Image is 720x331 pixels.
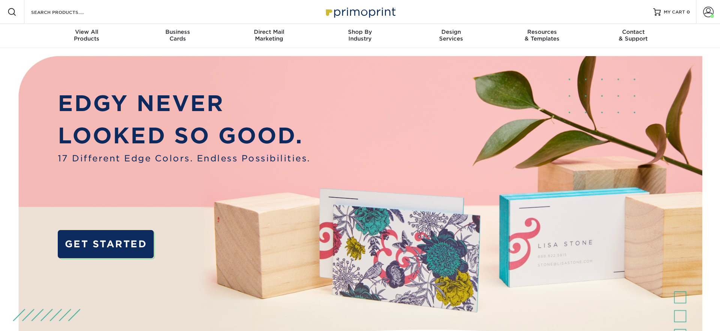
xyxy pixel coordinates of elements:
span: Shop By [315,29,406,35]
a: GET STARTED [58,230,154,259]
span: 0 [687,9,690,15]
div: Marketing [223,29,315,42]
a: Resources& Templates [496,24,588,48]
span: Business [132,29,223,35]
div: Industry [315,29,406,42]
p: EDGY NEVER [58,87,310,120]
span: Resources [496,29,588,35]
div: Services [405,29,496,42]
span: 17 Different Edge Colors. Endless Possibilities. [58,152,310,165]
span: Direct Mail [223,29,315,35]
div: Products [41,29,132,42]
a: BusinessCards [132,24,223,48]
a: Direct MailMarketing [223,24,315,48]
div: & Support [588,29,679,42]
span: Design [405,29,496,35]
span: MY CART [664,9,685,15]
span: Contact [588,29,679,35]
div: Cards [132,29,223,42]
a: DesignServices [405,24,496,48]
p: LOOKED SO GOOD. [58,120,310,152]
span: View All [41,29,132,35]
a: Contact& Support [588,24,679,48]
a: Shop ByIndustry [315,24,406,48]
input: SEARCH PRODUCTS..... [30,8,103,17]
div: & Templates [496,29,588,42]
a: View AllProducts [41,24,132,48]
img: Primoprint [322,4,397,20]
